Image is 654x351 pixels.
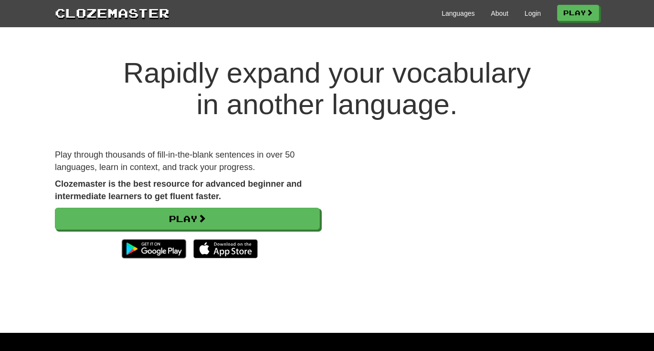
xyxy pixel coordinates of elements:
a: Play [55,208,320,230]
a: Languages [442,9,475,18]
img: Get it on Google Play [117,234,191,263]
a: About [491,9,508,18]
img: Download_on_the_App_Store_Badge_US-UK_135x40-25178aeef6eb6b83b96f5f2d004eda3bffbb37122de64afbaef7... [193,239,258,258]
a: Clozemaster [55,4,169,21]
strong: Clozemaster is the best resource for advanced beginner and intermediate learners to get fluent fa... [55,179,302,201]
a: Play [557,5,599,21]
a: Login [525,9,541,18]
p: Play through thousands of fill-in-the-blank sentences in over 50 languages, learn in context, and... [55,149,320,173]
